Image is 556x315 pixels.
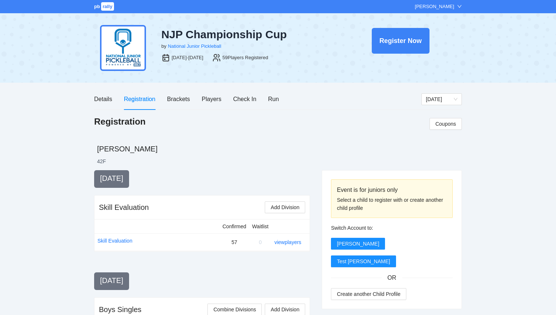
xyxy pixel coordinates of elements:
[435,120,456,128] span: Coupons
[99,304,142,315] div: Boys Singles
[331,224,453,232] div: Switch Account to:
[202,94,221,104] div: Players
[222,54,268,61] div: 59 Players Registered
[94,94,112,104] div: Details
[213,305,256,314] span: Combine Divisions
[97,237,132,245] a: Skill Evaluation
[161,43,167,50] div: by
[337,257,390,265] span: Test [PERSON_NAME]
[100,25,146,71] img: njp-logo2.png
[372,28,430,54] button: Register Now
[430,118,462,130] button: Coupons
[220,233,249,251] td: 57
[233,94,256,104] div: Check In
[337,240,379,248] span: [PERSON_NAME]
[415,3,454,10] div: [PERSON_NAME]
[271,305,299,314] span: Add Division
[97,158,106,165] li: 42 F
[161,28,334,41] div: NJP Championship Cup
[331,288,406,300] button: Create another Child Profile
[97,144,462,154] h2: [PERSON_NAME]
[167,94,190,104] div: Brackets
[168,43,221,49] a: National Junior Pickleball
[331,238,385,250] button: [PERSON_NAME]
[100,174,123,182] span: [DATE]
[268,94,279,104] div: Run
[99,202,149,212] div: Skill Evaluation
[337,185,447,194] div: Event is for juniors only
[222,222,246,230] div: Confirmed
[94,4,100,9] span: pb
[337,290,400,298] span: Create another Child Profile
[426,94,457,105] span: Thursday
[271,203,299,211] span: Add Division
[331,255,396,267] button: Test [PERSON_NAME]
[101,2,114,11] span: rally
[274,239,301,245] a: view players
[259,239,262,245] span: 0
[252,222,269,230] div: Waitlist
[172,54,203,61] div: [DATE]-[DATE]
[124,94,155,104] div: Registration
[100,276,123,284] span: [DATE]
[94,116,146,128] h1: Registration
[265,201,305,213] button: Add Division
[382,273,402,282] span: OR
[337,196,447,212] div: Select a child to register with or create another child profile
[457,4,462,9] span: down
[94,4,115,9] a: pbrally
